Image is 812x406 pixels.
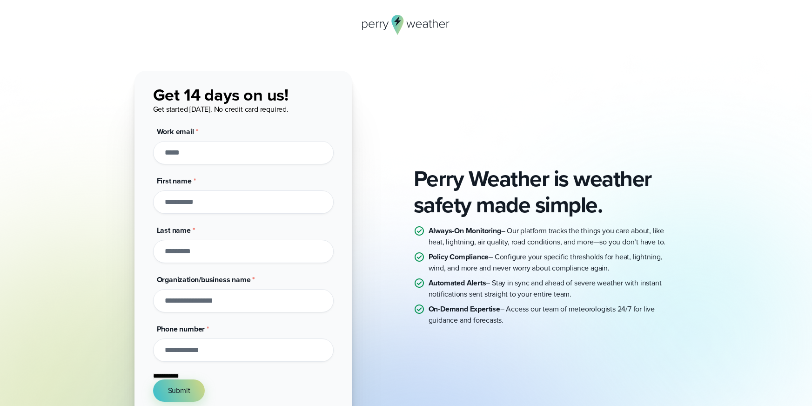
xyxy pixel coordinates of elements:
strong: Always-On Monitoring [429,225,501,236]
span: Last name [157,225,191,236]
p: – Our platform tracks the things you care about, like heat, lightning, air quality, road conditio... [429,225,678,248]
p: – Access our team of meteorologists 24/7 for live guidance and forecasts. [429,304,678,326]
h2: Perry Weather is weather safety made simple. [414,166,678,218]
strong: Policy Compliance [429,251,489,262]
span: Get started [DATE]. No credit card required. [153,104,289,115]
button: Submit [153,379,205,402]
span: First name [157,176,192,186]
span: Get 14 days on us! [153,82,289,107]
span: Submit [168,385,190,396]
span: Work email [157,126,194,137]
span: Phone number [157,324,205,334]
p: – Stay in sync and ahead of severe weather with instant notifications sent straight to your entir... [429,277,678,300]
span: Organization/business name [157,274,251,285]
p: – Configure your specific thresholds for heat, lightning, wind, and more and never worry about co... [429,251,678,274]
strong: Automated Alerts [429,277,486,288]
strong: On-Demand Expertise [429,304,500,314]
